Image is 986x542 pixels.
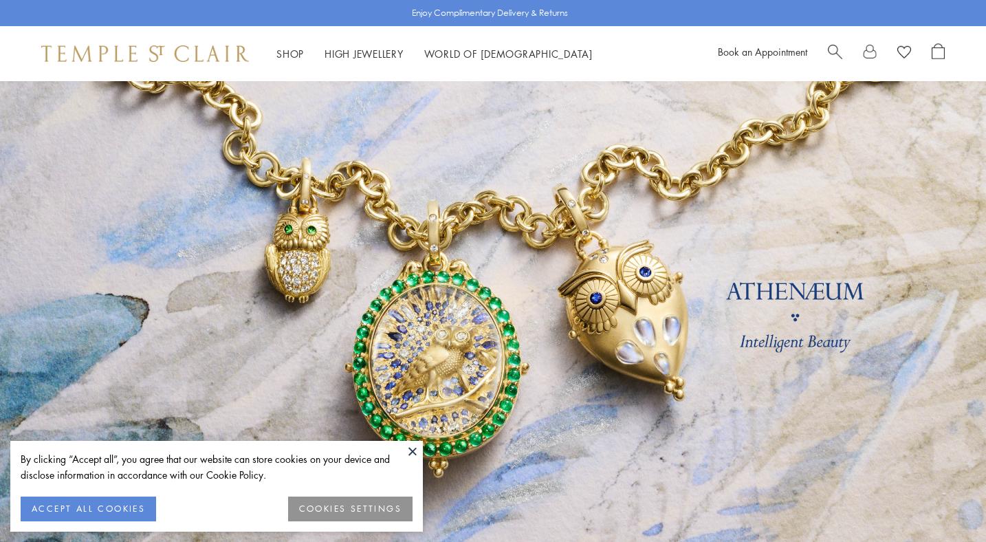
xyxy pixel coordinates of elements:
[325,47,404,61] a: High JewelleryHigh Jewellery
[21,497,156,521] button: ACCEPT ALL COOKIES
[288,497,413,521] button: COOKIES SETTINGS
[424,47,593,61] a: World of [DEMOGRAPHIC_DATA]World of [DEMOGRAPHIC_DATA]
[828,43,842,64] a: Search
[21,451,413,483] div: By clicking “Accept all”, you agree that our website can store cookies on your device and disclos...
[41,45,249,62] img: Temple St. Clair
[276,45,593,63] nav: Main navigation
[718,45,807,58] a: Book an Appointment
[276,47,304,61] a: ShopShop
[932,43,945,64] a: Open Shopping Bag
[897,43,911,64] a: View Wishlist
[412,6,568,20] p: Enjoy Complimentary Delivery & Returns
